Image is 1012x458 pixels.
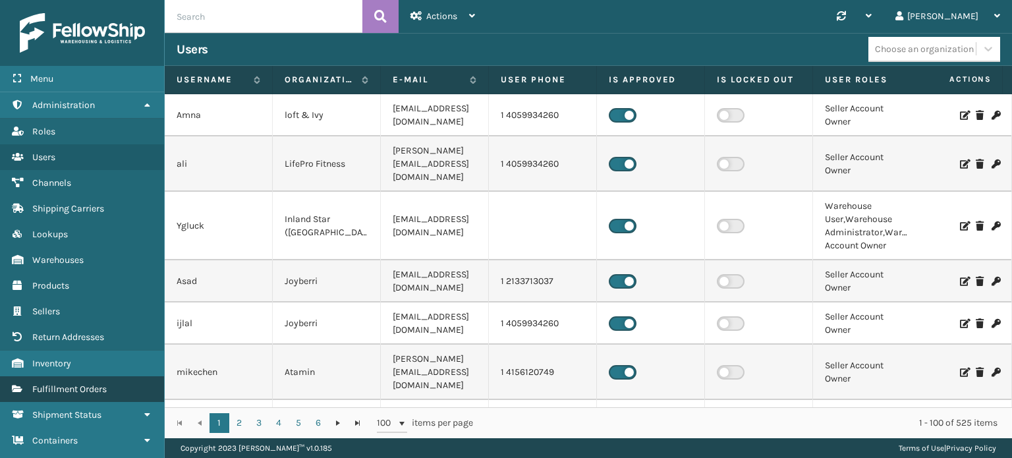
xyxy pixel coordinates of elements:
span: Go to the last page [352,418,363,428]
span: Menu [30,73,53,84]
i: Change Password [992,277,999,286]
label: User phone [501,74,584,86]
i: Edit [960,368,968,377]
label: Organization [285,74,355,86]
span: Channels [32,177,71,188]
td: [PERSON_NAME][EMAIL_ADDRESS][DOMAIN_NAME] [381,400,489,455]
td: ijlal [165,302,273,345]
span: Return Addresses [32,331,104,343]
td: Seller Account Owner [813,345,921,400]
a: 6 [308,413,328,433]
i: Edit [960,159,968,169]
td: Joyberri [273,260,381,302]
td: ali [165,136,273,192]
p: Copyright 2023 [PERSON_NAME]™ v 1.0.185 [181,438,332,458]
img: logo [20,13,145,53]
label: E-mail [393,74,463,86]
a: 1 [210,413,229,433]
a: 5 [289,413,308,433]
a: Privacy Policy [946,444,996,453]
td: Warehouse User,Warehouse Administrator,Warehouse Account Owner [813,192,921,260]
td: Inland Star ([GEOGRAPHIC_DATA]) [273,192,381,260]
span: Containers [32,435,78,446]
div: 1 - 100 of 525 items [492,416,998,430]
td: Seller Account Owner [813,260,921,302]
td: Warehouse Administrator,Warehouse Account Owner [813,400,921,455]
td: Ygluck [165,192,273,260]
i: Edit [960,319,968,328]
span: Shipment Status [32,409,101,420]
i: Delete [976,319,984,328]
span: Inventory [32,358,71,369]
span: Lookups [32,229,68,240]
i: Change Password [992,221,999,231]
td: [PERSON_NAME][EMAIL_ADDRESS][DOMAIN_NAME] [381,136,489,192]
i: Edit [960,277,968,286]
td: Atamin [273,345,381,400]
a: Go to the next page [328,413,348,433]
td: mikechen [165,345,273,400]
i: Change Password [992,111,999,120]
span: Sellers [32,306,60,317]
td: [EMAIL_ADDRESS][DOMAIN_NAME] [381,302,489,345]
a: 2 [229,413,249,433]
span: Users [32,152,55,163]
td: Joyberri [273,302,381,345]
h3: Users [177,42,208,57]
td: 1 4156120749 [489,345,597,400]
i: Edit [960,221,968,231]
td: Asad [165,260,273,302]
i: Change Password [992,159,999,169]
i: Change Password [992,319,999,328]
label: Username [177,74,247,86]
td: 1 4059934260 [489,302,597,345]
td: 1 3232876943 [489,400,597,455]
span: Administration [32,100,95,111]
span: 100 [377,416,397,430]
td: [PERSON_NAME] [165,400,273,455]
div: | [899,438,996,458]
i: Edit [960,111,968,120]
td: Amna [165,94,273,136]
td: [PERSON_NAME] (Ironlink Logistics) [273,400,381,455]
a: Go to the last page [348,413,368,433]
label: User Roles [825,74,909,86]
i: Delete [976,159,984,169]
span: Actions [426,11,457,22]
span: Go to the next page [333,418,343,428]
td: Seller Account Owner [813,302,921,345]
i: Change Password [992,368,999,377]
td: [EMAIL_ADDRESS][DOMAIN_NAME] [381,94,489,136]
span: Roles [32,126,55,137]
span: Shipping Carriers [32,203,104,214]
a: Terms of Use [899,444,944,453]
i: Delete [976,277,984,286]
a: 3 [249,413,269,433]
span: Warehouses [32,254,84,266]
i: Delete [976,221,984,231]
td: Seller Account Owner [813,136,921,192]
div: Choose an organization [875,42,974,56]
span: Fulfillment Orders [32,384,107,395]
i: Delete [976,111,984,120]
a: 4 [269,413,289,433]
td: 1 4059934260 [489,94,597,136]
td: 1 4059934260 [489,136,597,192]
span: Actions [908,69,999,90]
td: [EMAIL_ADDRESS][DOMAIN_NAME] [381,260,489,302]
span: Products [32,280,69,291]
td: 1 2133713037 [489,260,597,302]
span: items per page [377,413,473,433]
td: Seller Account Owner [813,94,921,136]
td: [PERSON_NAME][EMAIL_ADDRESS][DOMAIN_NAME] [381,345,489,400]
td: loft & Ivy [273,94,381,136]
label: Is Approved [609,74,692,86]
td: [EMAIL_ADDRESS][DOMAIN_NAME] [381,192,489,260]
td: LifePro Fitness [273,136,381,192]
i: Delete [976,368,984,377]
label: Is Locked Out [717,74,801,86]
